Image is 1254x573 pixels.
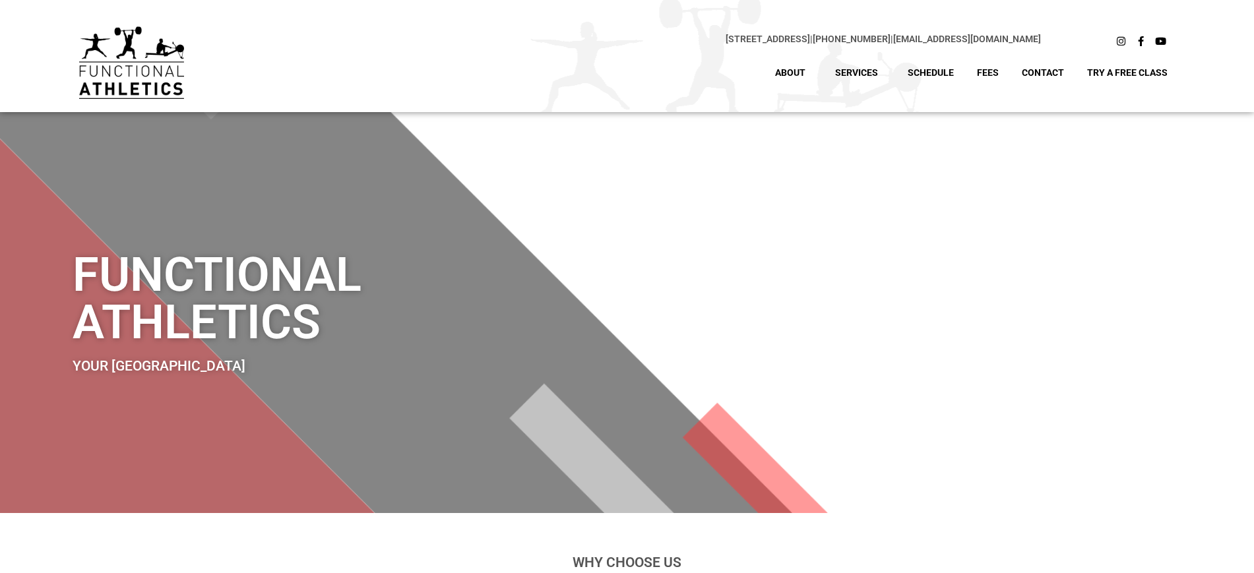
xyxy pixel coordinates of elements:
[898,58,964,87] a: Schedule
[726,34,813,44] span: |
[261,556,993,570] h2: Why Choose Us
[765,58,822,87] a: About
[210,32,1041,47] p: |
[1077,58,1177,87] a: Try A Free Class
[1012,58,1074,87] a: Contact
[79,26,184,99] img: default-logo
[726,34,810,44] a: [STREET_ADDRESS]
[73,359,733,373] h2: Your [GEOGRAPHIC_DATA]
[967,58,1009,87] a: Fees
[813,34,891,44] a: [PHONE_NUMBER]
[73,251,733,346] h1: Functional Athletics
[893,34,1041,44] a: [EMAIL_ADDRESS][DOMAIN_NAME]
[825,58,894,87] a: Services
